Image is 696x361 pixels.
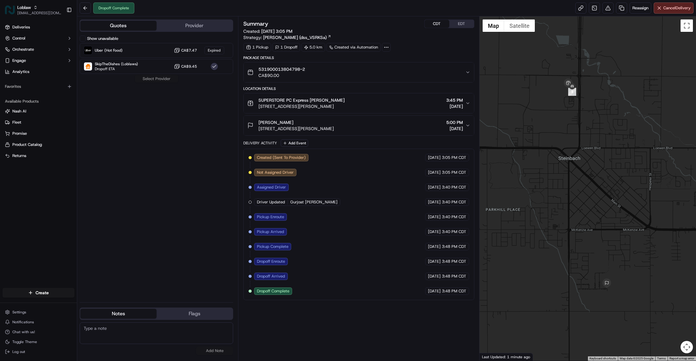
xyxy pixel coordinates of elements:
[244,62,474,82] button: 531900013804798-2CA$90.00
[244,93,474,113] button: SUPERSTORE PC Express [PERSON_NAME][STREET_ADDRESS][PERSON_NAME]3:45 PM[DATE]
[243,34,331,40] div: Strategy:
[2,140,74,150] button: Product Catalog
[263,34,327,40] span: [PERSON_NAME] (dss_VSRKSa)
[12,320,34,325] span: Notifications
[12,339,37,344] span: Toggle Theme
[425,20,449,28] button: CDT
[2,288,74,298] button: Create
[261,28,292,34] span: [DATE] 3:05 PM
[95,62,138,66] span: SkipTheDishes (Loblaws)
[442,229,466,235] span: 3:40 PM CDT
[257,199,285,205] span: Driver Updated
[428,185,441,190] span: [DATE]
[2,347,74,356] button: Log out
[5,142,72,147] a: Product Catalog
[663,5,691,11] span: Cancel Delivery
[12,329,35,334] span: Chat with us!
[428,274,441,279] span: [DATE]
[2,129,74,138] button: Promise
[257,259,285,264] span: Dropoff Enroute
[257,274,285,279] span: Dropoff Arrived
[17,11,61,15] button: [EMAIL_ADDRESS][DOMAIN_NAME]
[257,214,284,220] span: Pickup Enroute
[243,55,474,60] div: Package Details
[589,356,616,361] button: Keyboard shortcuts
[257,155,306,160] span: Created (Sent To Provider)
[442,244,466,249] span: 3:48 PM CDT
[257,170,294,175] span: Not Assigned Driver
[2,56,74,66] button: Engage
[481,353,501,361] a: Open this area in Google Maps (opens a new window)
[442,259,466,264] span: 3:48 PM CDT
[654,2,694,14] button: CancelDelivery
[326,43,381,52] a: Created via Automation
[632,5,648,11] span: Reassign
[157,309,233,319] button: Flags
[446,103,463,109] span: [DATE]
[290,199,338,205] span: Gurjoat [PERSON_NAME]
[181,48,197,53] span: CA$7.47
[95,48,123,53] span: Uber (Hot Food)
[446,119,463,125] span: 5:00 PM
[483,19,504,32] button: Show street map
[428,259,441,264] span: [DATE]
[620,357,653,360] span: Map data ©2025 Google
[446,97,463,103] span: 3:45 PM
[12,153,26,159] span: Returns
[243,43,271,52] div: 1 Pickup
[669,357,694,360] a: Report a map error
[12,310,26,315] span: Settings
[204,46,224,54] div: Expired
[2,328,74,336] button: Chat with us!
[257,185,286,190] span: Assigned Driver
[12,58,26,63] span: Engage
[12,69,29,74] span: Analytics
[17,4,31,11] button: Loblaw
[80,309,157,319] button: Notes
[12,120,21,125] span: Fleet
[12,36,25,41] span: Control
[258,125,334,132] span: [STREET_ADDRESS][PERSON_NAME]
[2,45,74,54] button: Orchestrate
[258,119,293,125] span: [PERSON_NAME]
[442,288,466,294] span: 3:48 PM CDT
[5,108,72,114] a: Nash AI
[442,185,466,190] span: 3:40 PM CDT
[258,66,305,72] span: 531900013804798-2
[12,142,42,147] span: Product Catalog
[2,2,64,17] button: LoblawLoblaw[EMAIL_ADDRESS][DOMAIN_NAME]
[257,288,289,294] span: Dropoff Complete
[243,141,277,146] div: Delivery Activity
[428,288,441,294] span: [DATE]
[2,308,74,316] button: Settings
[5,5,15,15] img: Loblaw
[263,34,331,40] a: [PERSON_NAME] (dss_VSRKSa)
[442,155,466,160] span: 3:05 PM CDT
[442,199,466,205] span: 3:40 PM CDT
[5,153,72,159] a: Returns
[2,67,74,77] a: Analytics
[428,229,441,235] span: [DATE]
[272,43,300,52] div: 1 Dropoff
[2,338,74,346] button: Toggle Theme
[258,97,345,103] span: SUPERSTORE PC Express [PERSON_NAME]
[630,2,651,14] button: Reassign
[258,72,305,79] span: CA$90.00
[12,47,34,52] span: Orchestrate
[442,170,466,175] span: 3:05 PM CDT
[480,353,533,361] div: Last Updated: 1 minute ago
[36,290,49,296] span: Create
[481,353,501,361] img: Google
[2,151,74,161] button: Returns
[281,139,308,147] button: Add Event
[428,199,441,205] span: [DATE]
[442,214,466,220] span: 3:40 PM CDT
[428,244,441,249] span: [DATE]
[87,36,118,41] label: Show unavailable
[95,66,138,71] span: Dropoff ETA
[428,155,441,160] span: [DATE]
[2,33,74,43] button: Control
[301,43,325,52] div: 5.0 km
